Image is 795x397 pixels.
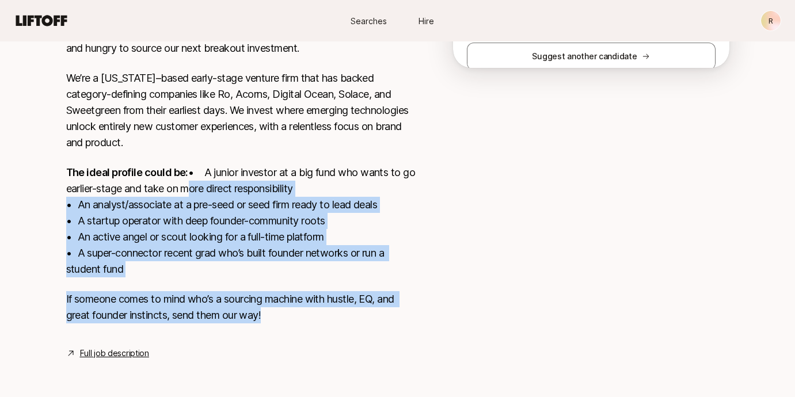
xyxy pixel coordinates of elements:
p: • A junior investor at a big fund who wants to go earlier-stage and take on more direct responsib... [66,165,416,277]
a: Searches [340,10,398,32]
p: We’re a [US_STATE]–based early-stage venture firm that has backed category-defining companies lik... [66,70,416,151]
strong: The ideal profile could be: [66,166,188,178]
button: Suggest another candidate [467,43,716,70]
a: Hire [398,10,455,32]
span: Hire [419,15,434,27]
span: Searches [351,15,387,27]
button: R [760,10,781,31]
p: R [769,14,773,28]
a: Full job description [80,346,149,360]
p: If someone comes to mind who’s a sourcing machine with hustle, EQ, and great founder instincts, s... [66,291,416,323]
